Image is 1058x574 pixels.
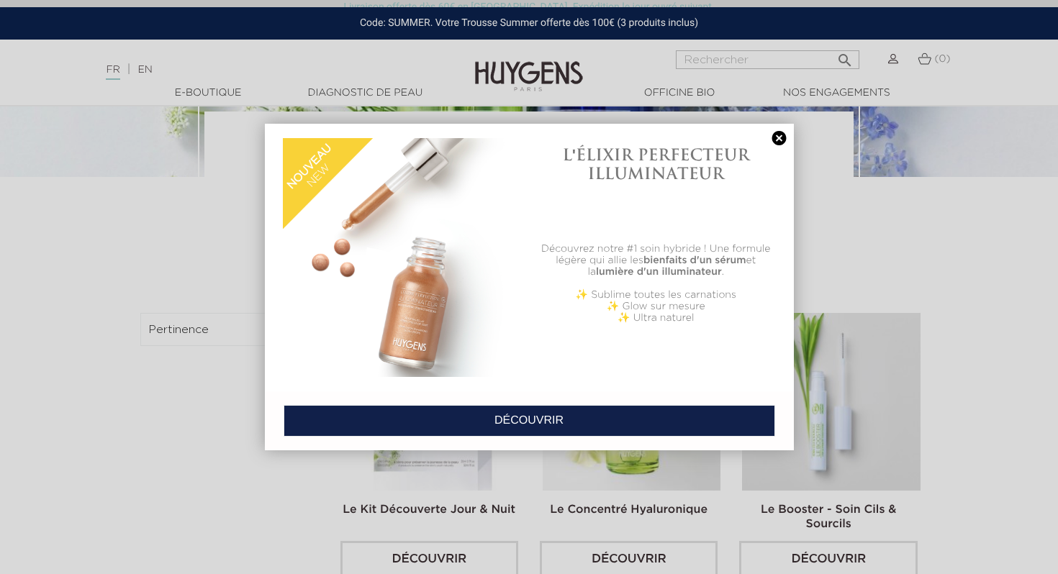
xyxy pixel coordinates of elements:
[643,255,746,265] b: bienfaits d'un sérum
[536,312,776,324] p: ✨ Ultra naturel
[596,267,722,277] b: lumière d'un illuminateur
[536,301,776,312] p: ✨ Glow sur mesure
[536,243,776,278] p: Découvrez notre #1 soin hybride ! Une formule légère qui allie les et la .
[536,145,776,183] h1: L'ÉLIXIR PERFECTEUR ILLUMINATEUR
[536,289,776,301] p: ✨ Sublime toutes les carnations
[284,405,775,437] a: DÉCOUVRIR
